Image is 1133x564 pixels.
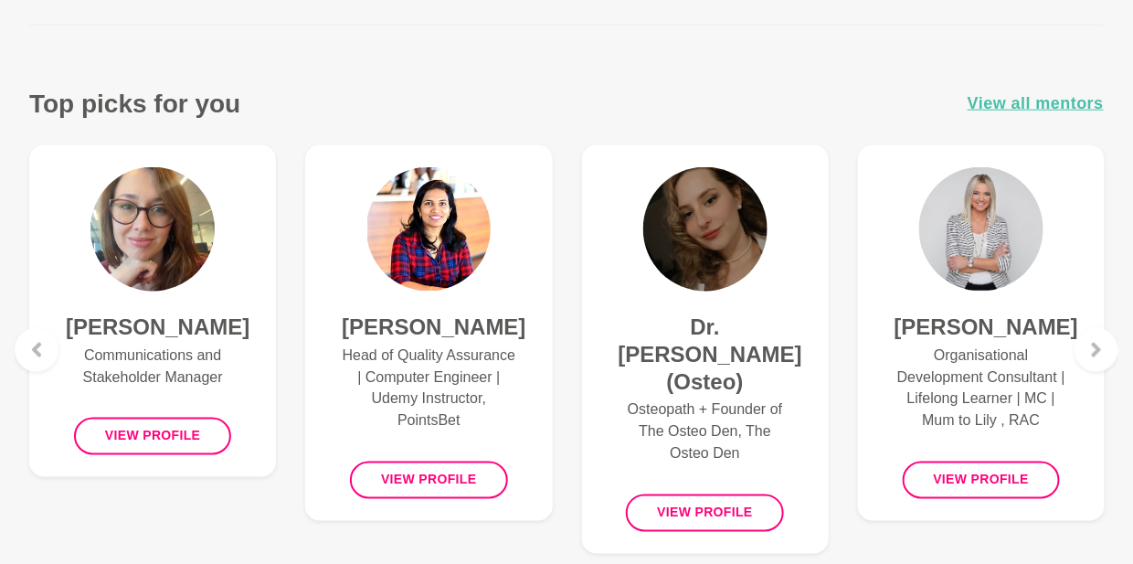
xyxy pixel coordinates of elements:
[968,90,1104,117] a: View all mentors
[305,145,552,521] a: Diana Philip[PERSON_NAME]Head of Quality Assurance | Computer Engineer | Udemy Instructor, Points...
[90,167,215,292] img: Courtney McCloud
[66,314,239,341] h4: [PERSON_NAME]
[29,88,240,120] h3: Top picks for you
[619,314,792,396] h4: Dr. [PERSON_NAME] (Osteo)
[858,145,1105,521] a: Hayley Scott[PERSON_NAME]Organisational Development Consultant | Lifelong Learner | MC | Mum to L...
[626,495,784,532] button: View profile
[342,314,515,341] h4: [PERSON_NAME]
[643,167,768,292] img: Dr. Anastasiya Ovechkin (Osteo)
[903,462,1061,499] button: View profile
[895,345,1068,432] p: Organisational Development Consultant | Lifelong Learner | MC | Mum to Lily , RAC
[919,167,1043,292] img: Hayley Scott
[342,345,515,432] p: Head of Quality Assurance | Computer Engineer | Udemy Instructor, PointsBet
[350,462,508,499] button: View profile
[66,345,239,388] p: Communications and Stakeholder Manager
[29,145,276,477] a: Courtney McCloud[PERSON_NAME]Communications and Stakeholder ManagerView profile
[582,145,829,554] a: Dr. Anastasiya Ovechkin (Osteo)Dr. [PERSON_NAME] (Osteo)Osteopath + Founder of The Osteo Den, The...
[895,314,1068,341] h4: [PERSON_NAME]
[74,418,232,455] button: View profile
[366,167,491,292] img: Diana Philip
[619,399,792,465] p: Osteopath + Founder of The Osteo Den, The Osteo Den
